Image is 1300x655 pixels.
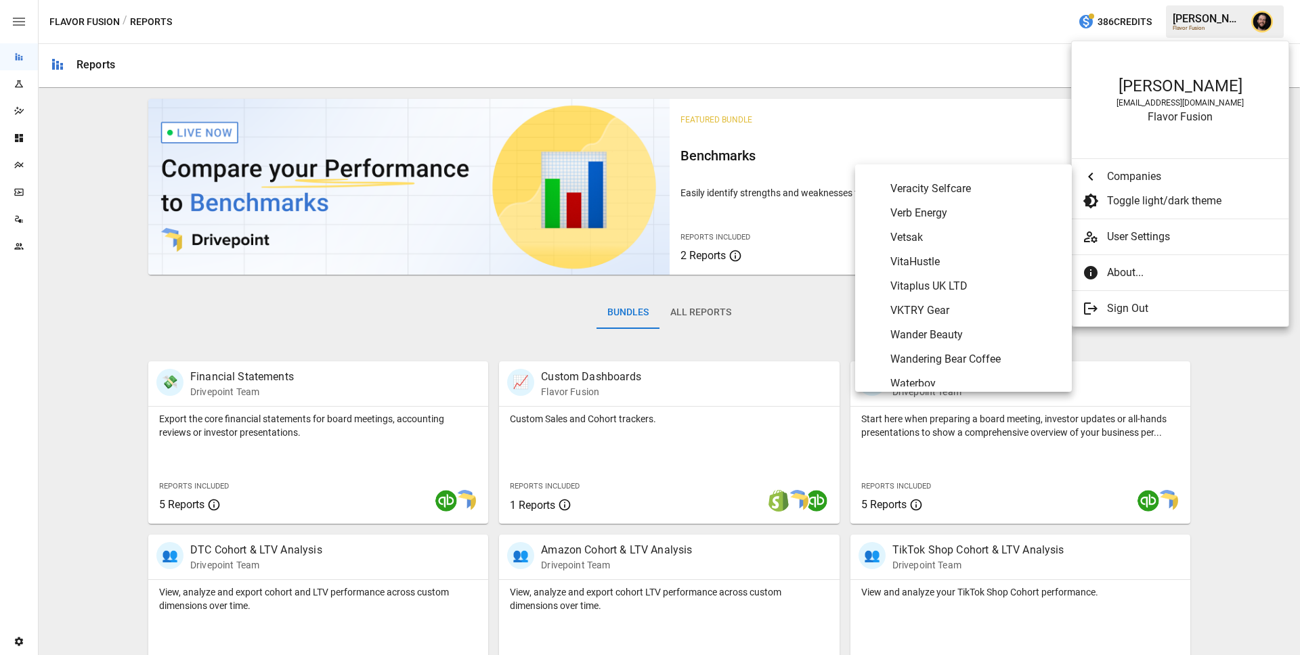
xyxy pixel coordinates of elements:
span: User Settings [1107,229,1278,245]
div: [EMAIL_ADDRESS][DOMAIN_NAME] [1085,98,1275,108]
span: Toggle light/dark theme [1107,193,1278,209]
span: Companies [1107,168,1278,185]
span: Veracity Selfcare [890,181,1061,197]
span: Verb Energy [890,205,1061,221]
span: Vitaplus UK LTD [890,278,1061,294]
span: Waterboy [890,376,1061,392]
span: Sign Out [1107,300,1278,317]
div: Flavor Fusion [1085,110,1275,123]
span: About... [1107,265,1278,281]
span: Wander Beauty [890,327,1061,343]
span: Wandering Bear Coffee [890,351,1061,367]
div: [PERSON_NAME] [1085,76,1275,95]
span: VKTRY Gear [890,302,1061,319]
span: Vetsak [890,229,1061,246]
span: VitaHustle [890,254,1061,270]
